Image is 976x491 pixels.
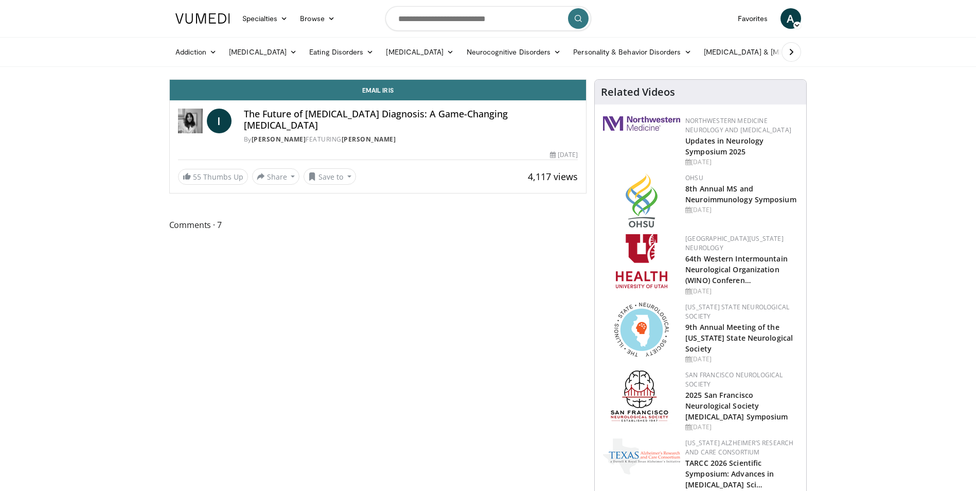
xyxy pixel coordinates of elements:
[685,116,791,134] a: Northwestern Medicine Neurology and [MEDICAL_DATA]
[303,42,380,62] a: Eating Disorders
[178,109,203,133] img: Dr. Iris Gorfinkel
[685,205,798,215] div: [DATE]
[685,423,798,432] div: [DATE]
[460,42,567,62] a: Neurocognitive Disorders
[685,371,783,389] a: San Francisco Neurological Society
[732,8,774,29] a: Favorites
[685,322,793,354] a: 9th Annual Meeting of the [US_STATE] State Neurological Society
[603,439,680,475] img: c78a2266-bcdd-4805-b1c2-ade407285ecb.png.150x105_q85_autocrop_double_scale_upscale_version-0.2.png
[193,172,201,182] span: 55
[685,458,774,489] a: TARCC 2026 Scientific Symposium: Advances in [MEDICAL_DATA] Sci…
[169,42,223,62] a: Addiction
[616,234,667,288] img: f6362829-b0a3-407d-a044-59546adfd345.png.150x105_q85_autocrop_double_scale_upscale_version-0.2.png
[244,135,578,144] div: By FEATURING
[528,170,578,183] span: 4,117 views
[603,116,680,131] img: 2a462fb6-9365-492a-ac79-3166a6f924d8.png.150x105_q85_autocrop_double_scale_upscale_version-0.2.jpg
[685,254,788,285] a: 64th Western Intermountain Neurological Organization (WINO) Conferen…
[685,303,789,321] a: [US_STATE] State Neurological Society
[342,135,396,144] a: [PERSON_NAME]
[207,109,232,133] a: I
[252,135,306,144] a: [PERSON_NAME]
[601,86,675,98] h4: Related Videos
[626,173,658,227] img: da959c7f-65a6-4fcf-a939-c8c702e0a770.png.150x105_q85_autocrop_double_scale_upscale_version-0.2.png
[170,80,587,100] a: Email Iris
[223,42,303,62] a: [MEDICAL_DATA]
[380,42,460,62] a: [MEDICAL_DATA]
[685,390,788,422] a: 2025 San Francisco Neurological Society [MEDICAL_DATA] Symposium
[178,169,248,185] a: 55 Thumbs Up
[175,13,230,24] img: VuMedi Logo
[780,8,801,29] a: A
[385,6,591,31] input: Search topics, interventions
[685,234,784,252] a: [GEOGRAPHIC_DATA][US_STATE] Neurology
[685,287,798,296] div: [DATE]
[685,184,796,204] a: 8th Annual MS and Neuroimmunology Symposium
[567,42,697,62] a: Personality & Behavior Disorders
[685,439,793,457] a: [US_STATE] Alzheimer’s Research and Care Consortium
[236,8,294,29] a: Specialties
[294,8,341,29] a: Browse
[252,168,300,185] button: Share
[611,371,672,425] img: ad8adf1f-d405-434e-aebe-ebf7635c9b5d.png.150x105_q85_autocrop_double_scale_upscale_version-0.2.png
[698,42,845,62] a: [MEDICAL_DATA] & [MEDICAL_DATA]
[244,109,578,131] h4: The Future of [MEDICAL_DATA] Diagnosis: A Game-Changing [MEDICAL_DATA]
[685,157,798,167] div: [DATE]
[550,150,578,160] div: [DATE]
[685,136,764,156] a: Updates in Neurology Symposium 2025
[614,303,669,357] img: 71a8b48c-8850-4916-bbdd-e2f3ccf11ef9.png.150x105_q85_autocrop_double_scale_upscale_version-0.2.png
[304,168,356,185] button: Save to
[685,355,798,364] div: [DATE]
[169,218,587,232] span: Comments 7
[685,173,703,182] a: OHSU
